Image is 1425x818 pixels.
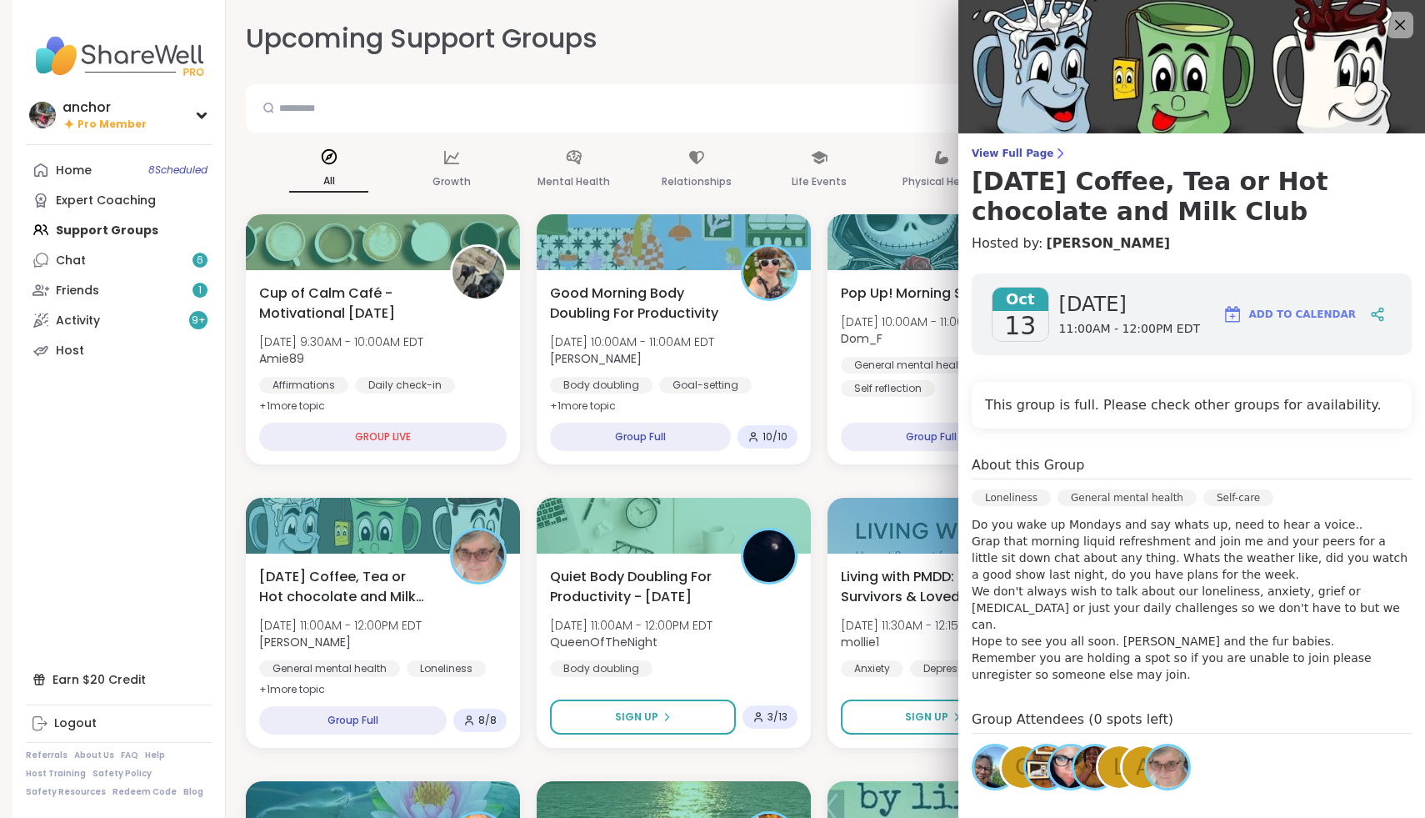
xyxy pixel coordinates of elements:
[26,245,212,275] a: Chat6
[985,395,1398,415] h4: This group is full. Please check other groups for availability.
[259,634,351,650] b: [PERSON_NAME]
[841,357,982,374] div: General mental health
[432,172,471,192] p: Growth
[289,171,368,193] p: All
[902,172,981,192] p: Physical Health
[1215,294,1363,334] button: Add to Calendar
[1072,744,1118,790] a: Leanna85
[1059,321,1200,338] span: 11:00AM - 12:00PM EDT
[972,455,1084,475] h4: About this Group
[841,617,998,634] span: [DATE] 11:30AM - 12:15PM EDT
[478,714,497,727] span: 8 / 8
[54,715,97,732] div: Logout
[767,710,787,724] span: 3 / 13
[56,313,100,329] div: Activity
[26,665,212,695] div: Earn $20 Credit
[999,744,1046,790] a: C
[26,27,212,85] img: ShareWell Nav Logo
[1113,751,1126,784] span: l
[1096,744,1142,790] a: l
[841,567,1013,607] span: Living with PMDD: Survivors & Loved Ones
[56,343,84,359] div: Host
[259,350,304,367] b: Amie89
[550,634,657,650] b: QueenOfTheNight
[198,284,202,298] span: 1
[56,283,99,299] div: Friends
[762,430,787,444] span: 10 / 10
[972,167,1412,227] h3: [DATE] Coffee, Tea or Hot chocolate and Milk Club
[148,163,207,177] span: 8 Scheduled
[743,530,795,582] img: QueenOfTheNight
[550,567,722,607] span: Quiet Body Doubling For Productivity - [DATE]
[550,334,714,350] span: [DATE] 10:00AM - 11:00AM EDT
[792,172,847,192] p: Life Events
[972,147,1412,160] span: View Full Page
[1015,751,1030,784] span: C
[841,660,903,677] div: Anxiety
[1144,744,1191,790] a: Susan
[1147,746,1188,788] img: Susan
[62,98,147,117] div: anchor
[452,247,504,299] img: Amie89
[452,530,504,582] img: Susan
[550,700,736,735] button: Sign Up
[972,233,1412,253] h4: Hosted by:
[259,706,447,735] div: Group Full
[905,710,948,725] span: Sign Up
[972,147,1412,227] a: View Full Page[DATE] Coffee, Tea or Hot chocolate and Milk Club
[662,172,732,192] p: Relationships
[26,275,212,305] a: Friends1
[1203,489,1273,506] div: Self-care
[550,660,652,677] div: Body doubling
[77,118,147,132] span: Pro Member
[56,253,86,269] div: Chat
[1136,751,1151,784] span: a
[92,768,152,780] a: Safety Policy
[259,377,348,394] div: Affirmations
[26,750,67,761] a: Referrals
[972,516,1412,683] p: Do you wake up Mondays and say whats up, need to hear a voice.. Grap that morning liquid refreshm...
[259,660,400,677] div: General mental health
[841,700,1026,735] button: Sign Up
[972,744,1018,790] a: Lori246
[1046,233,1170,253] a: [PERSON_NAME]
[1004,311,1036,341] span: 13
[26,786,106,798] a: Safety Resources
[974,746,1016,788] img: Lori246
[841,423,1022,451] div: Group Full
[56,193,156,209] div: Expert Coaching
[26,185,212,215] a: Expert Coaching
[1047,744,1094,790] a: Manda4444
[112,786,177,798] a: Redeem Code
[74,750,114,761] a: About Us
[550,284,722,324] span: Good Morning Body Doubling For Productivity
[259,567,432,607] span: [DATE] Coffee, Tea or Hot chocolate and Milk Club
[1023,744,1070,790] a: AmberWolffWizard
[550,350,642,367] b: [PERSON_NAME]
[259,617,422,634] span: [DATE] 11:00AM - 12:00PM EDT
[26,155,212,185] a: Home8Scheduled
[972,489,1051,506] div: Loneliness
[841,380,935,397] div: Self reflection
[259,284,432,324] span: Cup of Calm Café - Motivational [DATE]
[992,288,1048,311] span: Oct
[355,377,455,394] div: Daily check-in
[26,768,86,780] a: Host Training
[1059,291,1200,318] span: [DATE]
[246,20,597,58] h2: Upcoming Support Groups
[183,786,203,798] a: Blog
[841,634,879,650] b: mollie1
[743,247,795,299] img: Adrienne_QueenOfTheDawn
[26,335,212,365] a: Host
[1050,746,1092,788] img: Manda4444
[259,423,507,451] div: GROUP LIVE
[56,163,92,179] div: Home
[1120,744,1167,790] a: a
[659,377,752,394] div: Goal-setting
[1057,489,1197,506] div: General mental health
[972,710,1412,734] h4: Group Attendees (0 spots left)
[550,617,712,634] span: [DATE] 11:00AM - 12:00PM EDT
[145,750,165,761] a: Help
[537,172,610,192] p: Mental Health
[550,423,731,451] div: Group Full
